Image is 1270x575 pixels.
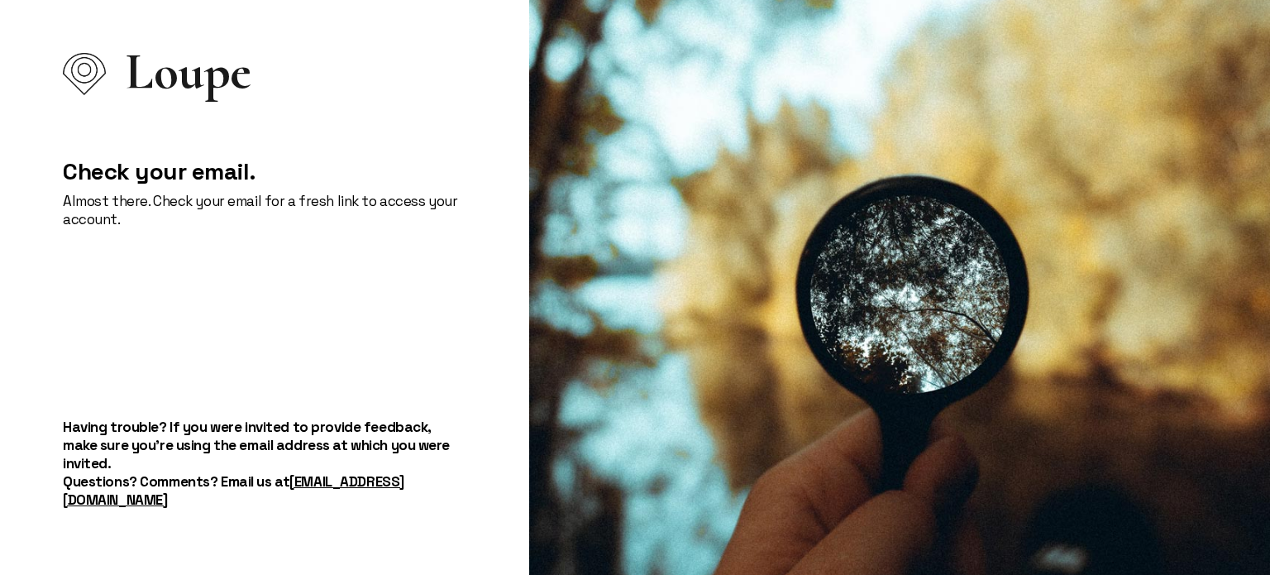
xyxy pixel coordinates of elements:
h2: Check your email. [63,157,466,185]
img: Loupe Logo [63,53,106,95]
a: [EMAIL_ADDRESS][DOMAIN_NAME] [63,472,404,509]
span: Loupe [126,63,251,81]
p: Almost there. Check your email for a fresh link to access your account. [63,192,466,228]
h5: Having trouble? If you were invited to provide feedback, make sure you're using the email address... [63,418,466,509]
